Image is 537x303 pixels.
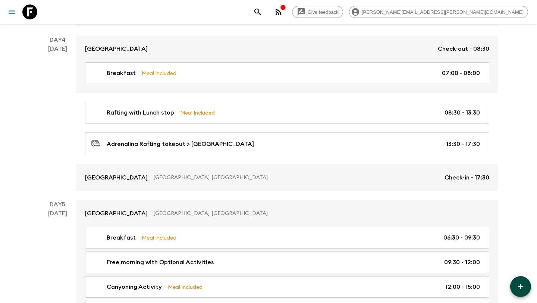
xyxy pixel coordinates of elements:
[76,164,498,191] a: [GEOGRAPHIC_DATA][GEOGRAPHIC_DATA], [GEOGRAPHIC_DATA]Check-in - 17:30
[85,276,489,298] a: Canyoning ActivityMeal Included12:00 - 15:00
[107,282,162,291] p: Canyoning Activity
[142,234,176,242] p: Meal Included
[85,173,148,182] p: [GEOGRAPHIC_DATA]
[304,9,343,15] span: Give feedback
[85,209,148,218] p: [GEOGRAPHIC_DATA]
[85,252,489,273] a: Free morning with Optional Activities09:30 - 12:00
[107,69,136,78] p: Breakfast
[85,62,489,84] a: BreakfastMeal Included07:00 - 08:00
[445,108,480,117] p: 08:30 - 13:30
[76,35,498,62] a: [GEOGRAPHIC_DATA]Check-out - 08:30
[48,44,67,191] div: [DATE]
[444,258,480,267] p: 09:30 - 12:00
[446,140,480,149] p: 13:30 - 17:30
[107,108,174,117] p: Rafting with Lunch stop
[107,140,254,149] p: Adrenalina Rafting takeout > [GEOGRAPHIC_DATA]
[358,9,528,15] span: [PERSON_NAME][EMAIL_ADDRESS][PERSON_NAME][DOMAIN_NAME]
[85,132,489,155] a: Adrenalina Rafting takeout > [GEOGRAPHIC_DATA]13:30 - 17:30
[250,4,265,19] button: search adventures
[168,283,202,291] p: Meal Included
[85,44,148,53] p: [GEOGRAPHIC_DATA]
[154,210,483,217] p: [GEOGRAPHIC_DATA], [GEOGRAPHIC_DATA]
[107,258,214,267] p: Free morning with Optional Activities
[292,6,343,18] a: Give feedback
[39,200,76,209] p: Day 5
[85,227,489,249] a: BreakfastMeal Included06:30 - 09:30
[445,282,480,291] p: 12:00 - 15:00
[142,69,176,77] p: Meal Included
[180,109,215,117] p: Meal Included
[442,69,480,78] p: 07:00 - 08:00
[85,102,489,124] a: Rafting with Lunch stopMeal Included08:30 - 13:30
[4,4,19,19] button: menu
[438,44,489,53] p: Check-out - 08:30
[154,174,439,181] p: [GEOGRAPHIC_DATA], [GEOGRAPHIC_DATA]
[445,173,489,182] p: Check-in - 17:30
[107,233,136,242] p: Breakfast
[349,6,528,18] div: [PERSON_NAME][EMAIL_ADDRESS][PERSON_NAME][DOMAIN_NAME]
[443,233,480,242] p: 06:30 - 09:30
[76,200,498,227] a: [GEOGRAPHIC_DATA][GEOGRAPHIC_DATA], [GEOGRAPHIC_DATA]
[39,35,76,44] p: Day 4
